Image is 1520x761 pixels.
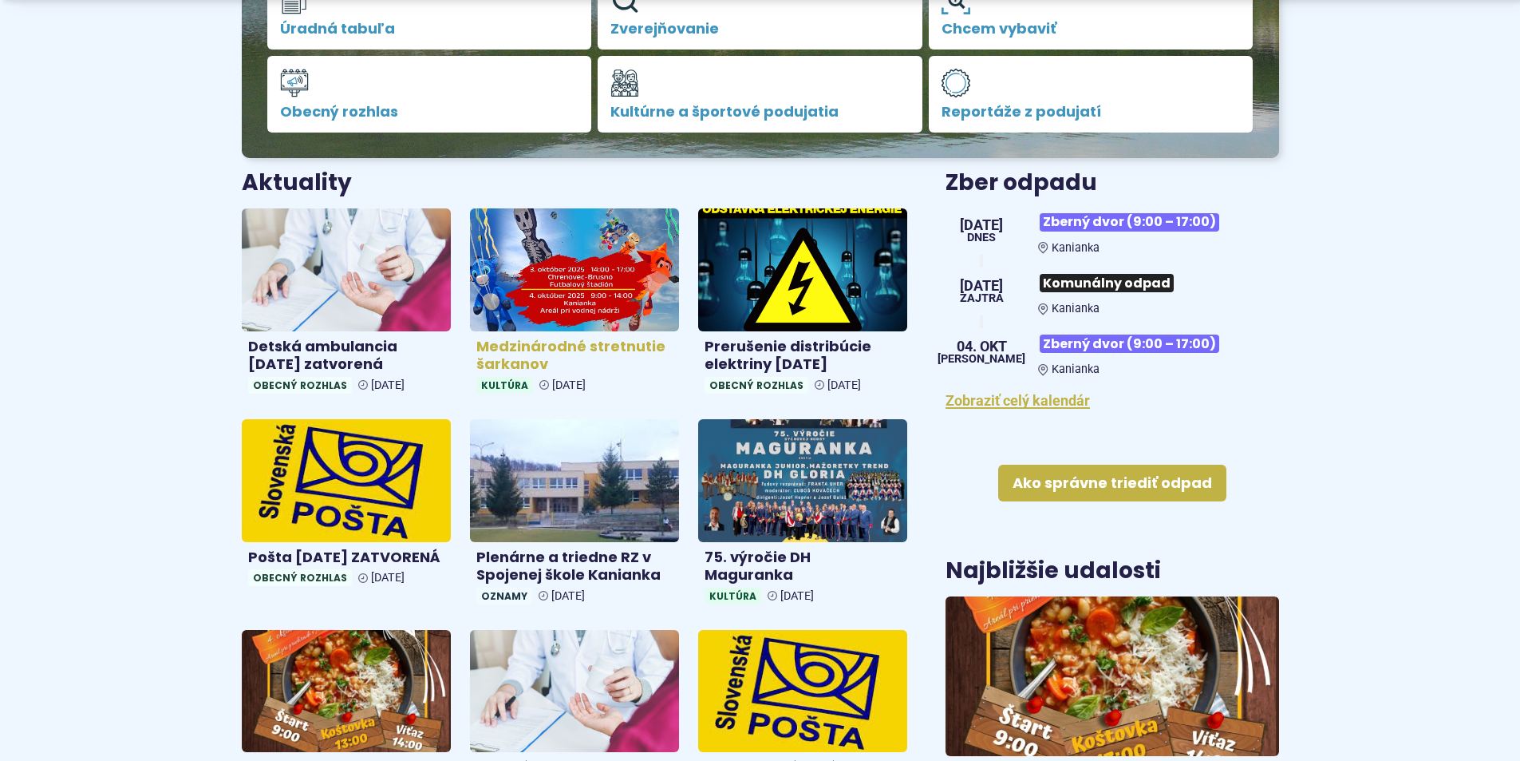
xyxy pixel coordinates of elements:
[960,279,1004,293] span: [DATE]
[942,104,1241,120] span: Reportáže z podujatí
[552,379,586,392] span: [DATE]
[248,569,352,586] span: Obecný rozhlas
[1040,335,1219,353] span: Zberný dvor (9:00 – 17:00)
[476,338,673,374] h4: Medzinárodné stretnutie šarkanov
[998,465,1226,501] a: Ako správne triediť odpad
[960,218,1003,232] span: [DATE]
[1040,213,1219,232] span: Zberný dvor (9:00 – 17:00)
[946,559,1161,584] h3: Najbližšie udalosti
[705,588,761,604] span: Kultúra
[705,377,808,394] span: Obecný rozhlas
[280,104,579,120] span: Obecný rozhlas
[242,208,451,400] a: Detská ambulancia [DATE] zatvorená Obecný rozhlas [DATE]
[610,21,910,37] span: Zverejňovanie
[960,293,1004,304] span: Zajtra
[280,21,579,37] span: Úradná tabuľa
[929,56,1254,133] a: Reportáže z podujatí
[551,589,585,603] span: [DATE]
[371,571,405,585] span: [DATE]
[705,549,901,585] h4: 75. výročie DH Maguranka
[476,377,533,394] span: Kultúra
[705,338,901,374] h4: Prerušenie distribúcie elektriny [DATE]
[942,21,1241,37] span: Chcem vybaviť
[242,171,352,196] h3: Aktuality
[470,208,679,400] a: Medzinárodné stretnutie šarkanov Kultúra [DATE]
[610,104,910,120] span: Kultúrne a športové podujatia
[598,56,922,133] a: Kultúrne a športové podujatia
[1040,274,1174,292] span: Komunálny odpad
[248,377,352,394] span: Obecný rozhlas
[1052,241,1100,255] span: Kanianka
[371,379,405,392] span: [DATE]
[946,392,1090,409] a: Zobraziť celý kalendár
[938,339,1025,354] span: 04. okt
[1052,363,1100,376] span: Kanianka
[1052,302,1100,315] span: Kanianka
[827,379,861,392] span: [DATE]
[938,354,1025,365] span: [PERSON_NAME]
[960,232,1003,244] span: Dnes
[242,419,451,593] a: Pošta [DATE] ZATVORENÁ Obecný rozhlas [DATE]
[698,208,907,400] a: Prerušenie distribúcie elektriny [DATE] Obecný rozhlas [DATE]
[267,56,592,133] a: Obecný rozhlas
[248,338,444,374] h4: Detská ambulancia [DATE] zatvorená
[946,268,1278,315] a: Komunálny odpad Kanianka [DATE] Zajtra
[476,588,532,604] span: Oznamy
[946,328,1278,376] a: Zberný dvor (9:00 – 17:00) Kanianka 04. okt [PERSON_NAME]
[470,419,679,611] a: Plenárne a triedne RZ v Spojenej škole Kanianka Oznamy [DATE]
[946,207,1278,255] a: Zberný dvor (9:00 – 17:00) Kanianka [DATE] Dnes
[698,419,907,611] a: 75. výročie DH Maguranka Kultúra [DATE]
[780,589,814,603] span: [DATE]
[946,171,1278,196] h3: Zber odpadu
[248,549,444,567] h4: Pošta [DATE] ZATVORENÁ
[476,549,673,585] h4: Plenárne a triedne RZ v Spojenej škole Kanianka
